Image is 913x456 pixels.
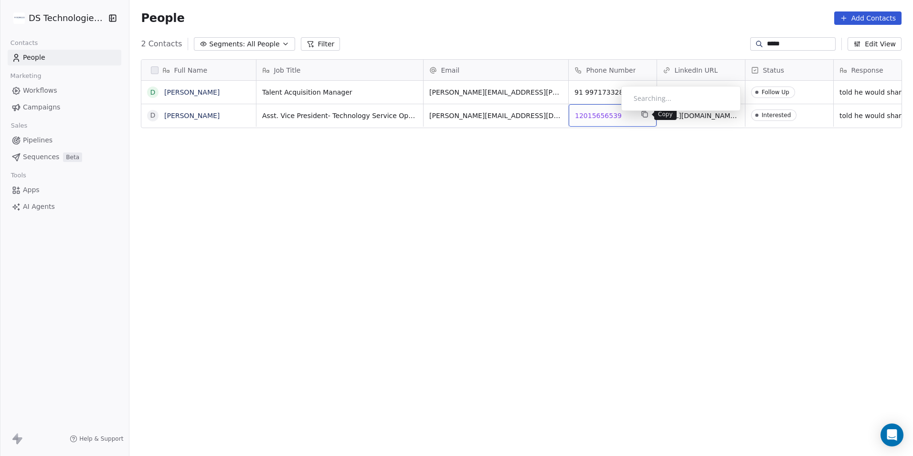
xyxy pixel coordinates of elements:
span: All People [247,39,279,49]
a: AI Agents [8,199,121,215]
span: 91 9971733281 [574,87,651,97]
span: Status [763,65,784,75]
span: Response [851,65,883,75]
div: Follow Up [762,89,789,96]
div: grid [141,81,256,438]
div: Email [424,60,568,80]
button: Add Contacts [834,11,902,25]
span: Beta [63,152,82,162]
a: [URL][DOMAIN_NAME][PERSON_NAME] [663,112,793,119]
span: Sequences [23,152,59,162]
span: Job Title [274,65,300,75]
div: Status [745,60,833,80]
img: DS%20Updated%20Logo.jpg [13,12,25,24]
span: [PERSON_NAME][EMAIL_ADDRESS][PERSON_NAME][DOMAIN_NAME] [429,87,563,97]
span: Tools [7,168,30,183]
span: DS Technologies Inc [29,12,106,24]
span: Apps [23,185,40,195]
a: Apps [8,182,121,198]
a: Help & Support [70,435,123,443]
span: [PERSON_NAME][EMAIL_ADDRESS][DOMAIN_NAME] [429,111,563,120]
span: LinkedIn URL [674,65,718,75]
div: Searching... [634,94,728,103]
div: Interested [762,112,791,119]
span: Email [441,65,459,75]
span: 2 Contacts [141,38,182,50]
span: Phone Number [586,65,636,75]
span: Pipelines [23,135,53,145]
div: LinkedIn URL [657,60,745,80]
span: 12015656539 [575,111,622,120]
div: Job Title [256,60,423,80]
a: Pipelines [8,132,121,148]
p: Copy [658,110,673,118]
div: Full Name [141,60,256,80]
a: Campaigns [8,99,121,115]
button: Edit View [848,37,902,51]
span: Campaigns [23,102,60,112]
a: [PERSON_NAME] [164,112,220,119]
span: Help & Support [79,435,123,443]
a: [PERSON_NAME] [164,88,220,96]
button: DS Technologies Inc [11,10,102,26]
span: AI Agents [23,202,55,212]
div: D [150,110,156,120]
span: Contacts [6,36,42,50]
div: D [150,87,156,98]
div: Phone Number [569,60,657,80]
span: Asst. Vice President- Technology Service Operations [262,111,417,120]
div: Open Intercom Messenger [881,423,903,446]
button: Filter [301,37,340,51]
span: Full Name [174,65,207,75]
span: People [23,53,45,63]
span: Sales [7,119,32,133]
span: Segments: [209,39,245,49]
a: SequencesBeta [8,149,121,165]
span: People [141,11,184,25]
a: Workflows [8,83,121,98]
a: People [8,50,121,65]
span: Workflows [23,86,57,96]
span: Marketing [6,69,45,83]
span: Talent Acquisition Manager [262,87,417,97]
